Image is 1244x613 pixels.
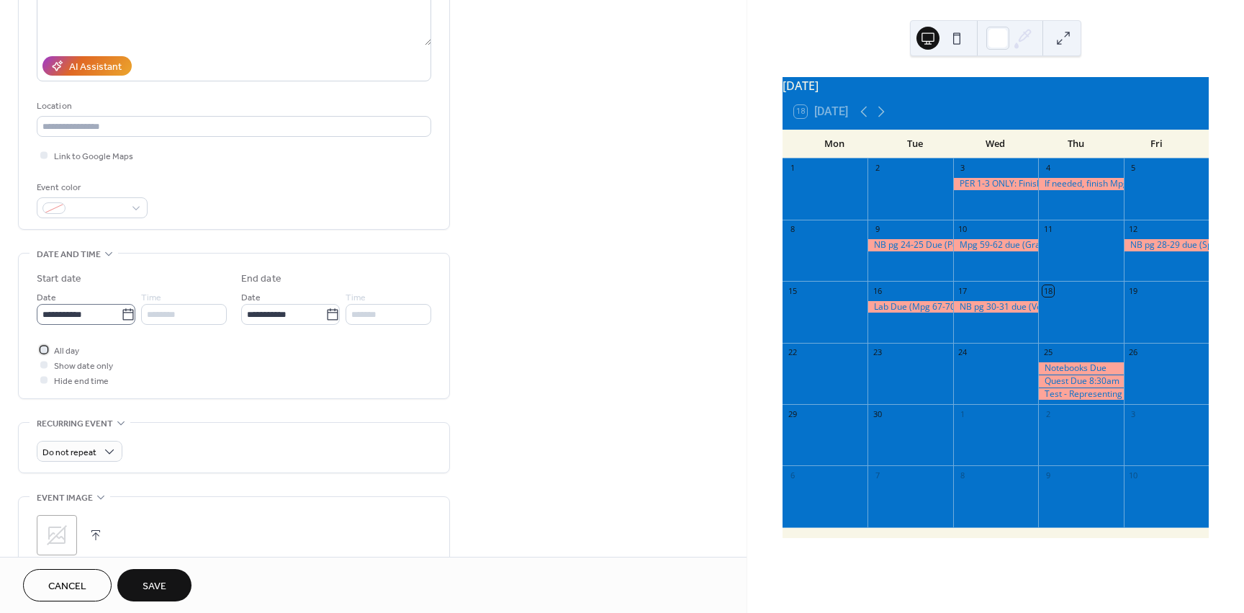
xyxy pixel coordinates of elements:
div: Mon [794,130,875,158]
div: NB pg 30-31 due (Velocity vs Time Graph Activity) [953,301,1038,313]
span: Date and time [37,247,101,262]
span: Do not repeat [42,444,96,461]
div: 25 [1042,347,1053,358]
div: NB pg 28-29 due (Speed & Velocity Problems) [1124,239,1209,251]
div: 17 [957,285,968,296]
div: 30 [872,408,883,419]
div: 24 [957,347,968,358]
span: Date [37,290,56,305]
div: Fri [1117,130,1197,158]
div: [DATE] [783,77,1209,94]
div: 19 [1128,285,1139,296]
div: 8 [957,470,968,480]
div: 26 [1128,347,1139,358]
div: 1 [787,163,798,174]
div: ; [37,515,77,555]
button: Save [117,569,191,601]
div: 9 [1042,470,1053,480]
div: Notebooks Due [1038,362,1123,375]
div: End date [241,272,281,287]
span: Hide end time [54,374,109,389]
div: Lab Due (Mpg 67-70) [867,301,952,313]
span: Link to Google Maps [54,149,133,164]
div: 3 [1128,408,1139,419]
div: PER 1-3 ONLY: Finish pg 35, if needed (Physics Classroom) [953,178,1038,190]
div: Quest Due 8:30am [1038,375,1123,388]
div: NB pg 24-25 Due (Position vs Time Graph Activity) [867,239,952,251]
span: Save [143,579,166,594]
div: 16 [872,285,883,296]
span: Recurring event [37,416,113,431]
div: Thu [1036,130,1117,158]
div: 10 [957,224,968,235]
div: 15 [787,285,798,296]
div: Tue [875,130,955,158]
div: 8 [787,224,798,235]
div: 2 [1042,408,1053,419]
div: 2 [872,163,883,174]
div: 18 [1042,285,1053,296]
div: Test - Representing Motion [1038,388,1123,401]
span: Date [241,290,261,305]
div: 5 [1128,163,1139,174]
span: Event image [37,491,93,506]
div: 1 [957,408,968,419]
button: AI Assistant [42,56,132,76]
div: 4 [1042,163,1053,174]
div: 12 [1128,224,1139,235]
span: Time [346,290,366,305]
span: All day [54,344,79,359]
button: Cancel [23,569,112,601]
div: AI Assistant [69,60,122,75]
div: 6 [787,470,798,480]
div: 7 [872,470,883,480]
span: Show date only [54,359,113,374]
div: Mpg 59-62 due (Graphs & Tracks) [953,239,1038,251]
div: If needed, finish Mpg37 in NB pg19-20 [1038,178,1123,190]
div: 10 [1128,470,1139,480]
div: Location [37,99,428,114]
div: Event color [37,180,145,195]
span: Cancel [48,579,86,594]
div: 9 [872,224,883,235]
div: 23 [872,347,883,358]
div: 3 [957,163,968,174]
div: 11 [1042,224,1053,235]
div: 22 [787,347,798,358]
div: 29 [787,408,798,419]
span: Time [141,290,161,305]
div: Start date [37,272,81,287]
div: Wed [955,130,1036,158]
